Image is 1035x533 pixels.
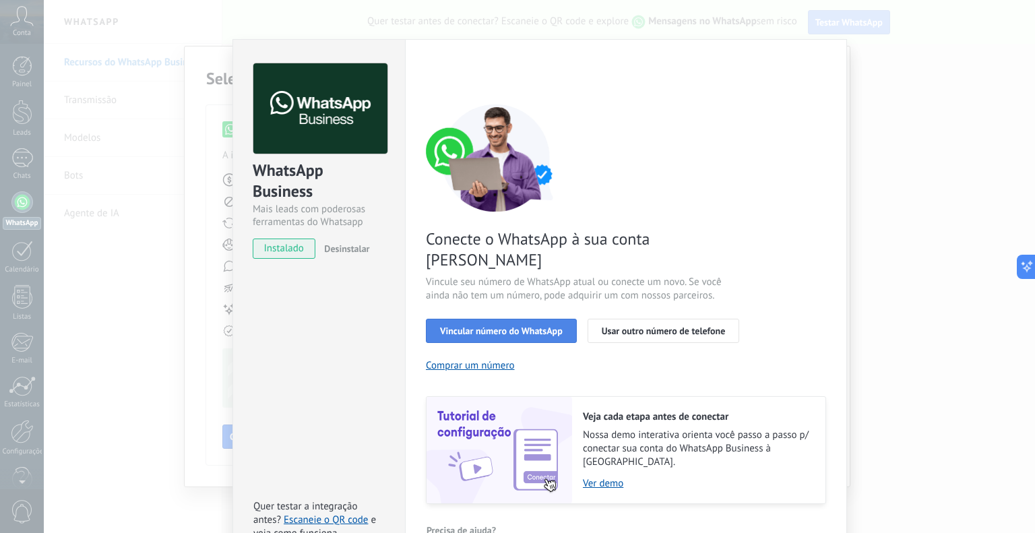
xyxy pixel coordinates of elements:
span: Nossa demo interativa orienta você passo a passo p/ conectar sua conta do WhatsApp Business à [GE... [583,429,812,469]
span: Quer testar a integração antes? [253,500,357,526]
div: WhatsApp Business [253,160,385,203]
span: Desinstalar [324,243,369,255]
img: connect number [426,104,567,212]
h2: Veja cada etapa antes de conectar [583,410,812,423]
a: Escaneie o QR code [284,513,368,526]
span: Usar outro número de telefone [602,326,726,336]
button: Vincular número do WhatsApp [426,319,577,343]
button: Comprar um número [426,359,515,372]
span: instalado [253,239,315,259]
span: Conecte o WhatsApp à sua conta [PERSON_NAME] [426,228,747,270]
span: Vincule seu número de WhatsApp atual ou conecte um novo. Se você ainda não tem um número, pode ad... [426,276,747,303]
button: Desinstalar [319,239,369,259]
button: Usar outro número de telefone [588,319,740,343]
span: Vincular número do WhatsApp [440,326,563,336]
img: logo_main.png [253,63,387,154]
a: Ver demo [583,477,812,490]
div: Mais leads com poderosas ferramentas do Whatsapp [253,203,385,228]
